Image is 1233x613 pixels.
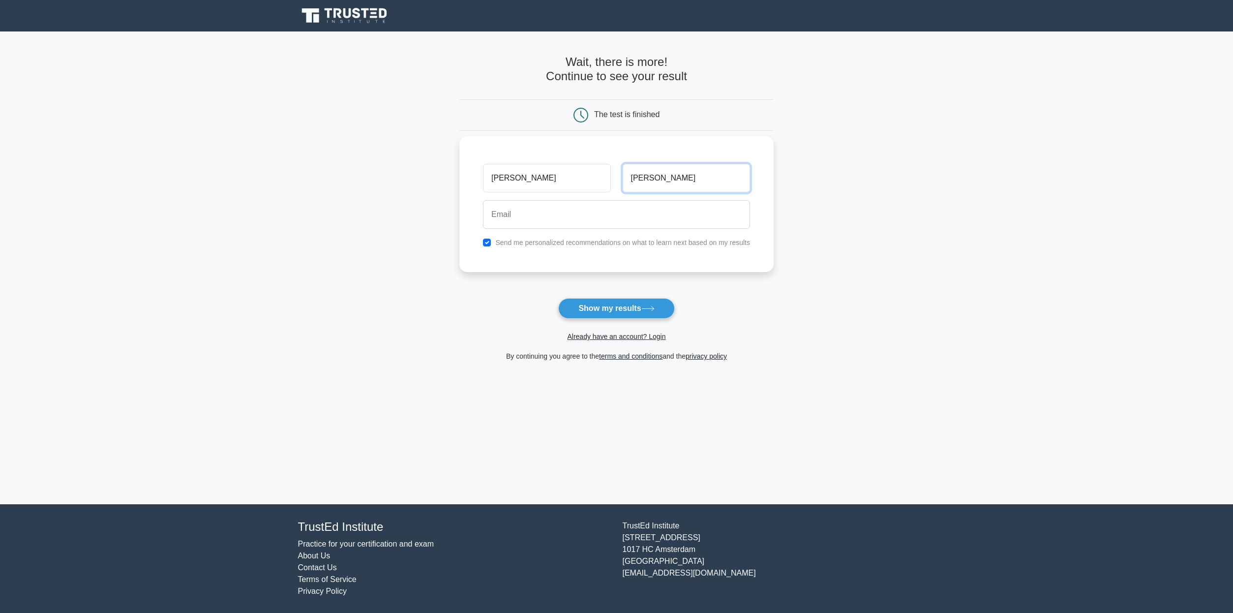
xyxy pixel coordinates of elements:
h4: Wait, there is more! Continue to see your result [459,55,774,84]
div: TrustEd Institute [STREET_ADDRESS] 1017 HC Amsterdam [GEOGRAPHIC_DATA] [EMAIL_ADDRESS][DOMAIN_NAME] [617,520,941,597]
label: Send me personalized recommendations on what to learn next based on my results [495,239,750,246]
a: privacy policy [686,352,727,360]
div: The test is finished [594,110,660,119]
a: Practice for your certification and exam [298,540,434,548]
input: Last name [623,164,750,192]
a: About Us [298,552,331,560]
a: Contact Us [298,563,337,572]
a: Privacy Policy [298,587,347,595]
button: Show my results [558,298,674,319]
input: Email [483,200,750,229]
div: By continuing you agree to the and the [453,350,780,362]
h4: TrustEd Institute [298,520,611,534]
input: First name [483,164,610,192]
a: Already have an account? Login [567,333,665,340]
a: terms and conditions [599,352,662,360]
a: Terms of Service [298,575,357,583]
